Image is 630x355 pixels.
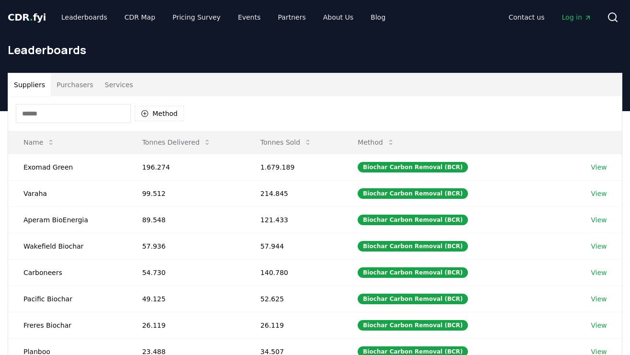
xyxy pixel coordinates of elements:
a: Partners [270,9,314,26]
span: Log in [562,12,592,22]
button: Tonnes Delivered [134,133,219,152]
a: CDR.fyi [8,11,46,24]
td: Aperam BioEnergia [8,206,127,233]
td: 140.780 [245,259,342,286]
a: Events [230,9,268,26]
button: Name [16,133,62,152]
td: 99.512 [127,180,245,206]
button: Suppliers [8,73,51,96]
a: Log in [554,9,599,26]
nav: Main [501,9,599,26]
div: Biochar Carbon Removal (BCR) [358,215,468,225]
h1: Leaderboards [8,42,622,57]
button: Services [99,73,139,96]
a: Blog [363,9,393,26]
td: Exomad Green [8,154,127,180]
span: CDR fyi [8,11,46,23]
div: Biochar Carbon Removal (BCR) [358,188,468,199]
td: Carboneers [8,259,127,286]
div: Biochar Carbon Removal (BCR) [358,267,468,278]
td: 49.125 [127,286,245,312]
button: Tonnes Sold [253,133,319,152]
button: Purchasers [51,73,99,96]
a: Contact us [501,9,552,26]
button: Method [135,106,184,121]
a: Leaderboards [54,9,115,26]
div: Biochar Carbon Removal (BCR) [358,294,468,304]
a: View [591,189,607,198]
a: View [591,241,607,251]
a: CDR Map [117,9,163,26]
a: View [591,268,607,277]
td: Wakefield Biochar [8,233,127,259]
nav: Main [54,9,393,26]
div: Biochar Carbon Removal (BCR) [358,241,468,252]
div: Biochar Carbon Removal (BCR) [358,320,468,331]
td: Pacific Biochar [8,286,127,312]
a: View [591,294,607,304]
td: 26.119 [127,312,245,338]
div: Biochar Carbon Removal (BCR) [358,162,468,172]
td: 26.119 [245,312,342,338]
a: About Us [315,9,361,26]
button: Method [350,133,402,152]
a: View [591,321,607,330]
td: 214.845 [245,180,342,206]
a: View [591,162,607,172]
td: 121.433 [245,206,342,233]
td: 89.548 [127,206,245,233]
a: View [591,215,607,225]
td: 52.625 [245,286,342,312]
td: 1.679.189 [245,154,342,180]
td: 57.944 [245,233,342,259]
span: . [30,11,33,23]
td: 57.936 [127,233,245,259]
td: Freres Biochar [8,312,127,338]
a: Pricing Survey [165,9,228,26]
td: 54.730 [127,259,245,286]
td: Varaha [8,180,127,206]
td: 196.274 [127,154,245,180]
